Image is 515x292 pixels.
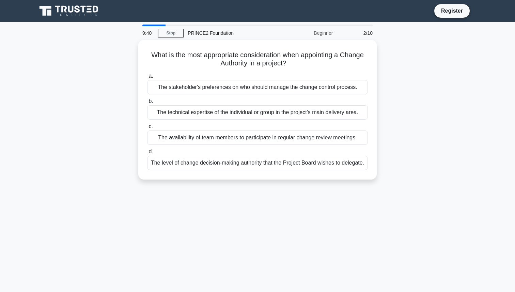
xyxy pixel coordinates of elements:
div: 2/10 [337,26,377,40]
span: a. [149,73,153,79]
div: Beginner [277,26,337,40]
div: The level of change decision-making authority that the Project Board wishes to delegate. [147,156,368,170]
a: Register [437,6,467,15]
div: The availability of team members to participate in regular change review meetings. [147,130,368,145]
div: 9:40 [138,26,158,40]
span: c. [149,123,153,129]
span: d. [149,149,153,154]
h5: What is the most appropriate consideration when appointing a Change Authority in a project? [146,51,369,68]
div: The stakeholder's preferences on who should manage the change control process. [147,80,368,94]
div: The technical expertise of the individual or group in the project's main delivery area. [147,105,368,120]
div: PRINCE2 Foundation [184,26,277,40]
a: Stop [158,29,184,37]
span: b. [149,98,153,104]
